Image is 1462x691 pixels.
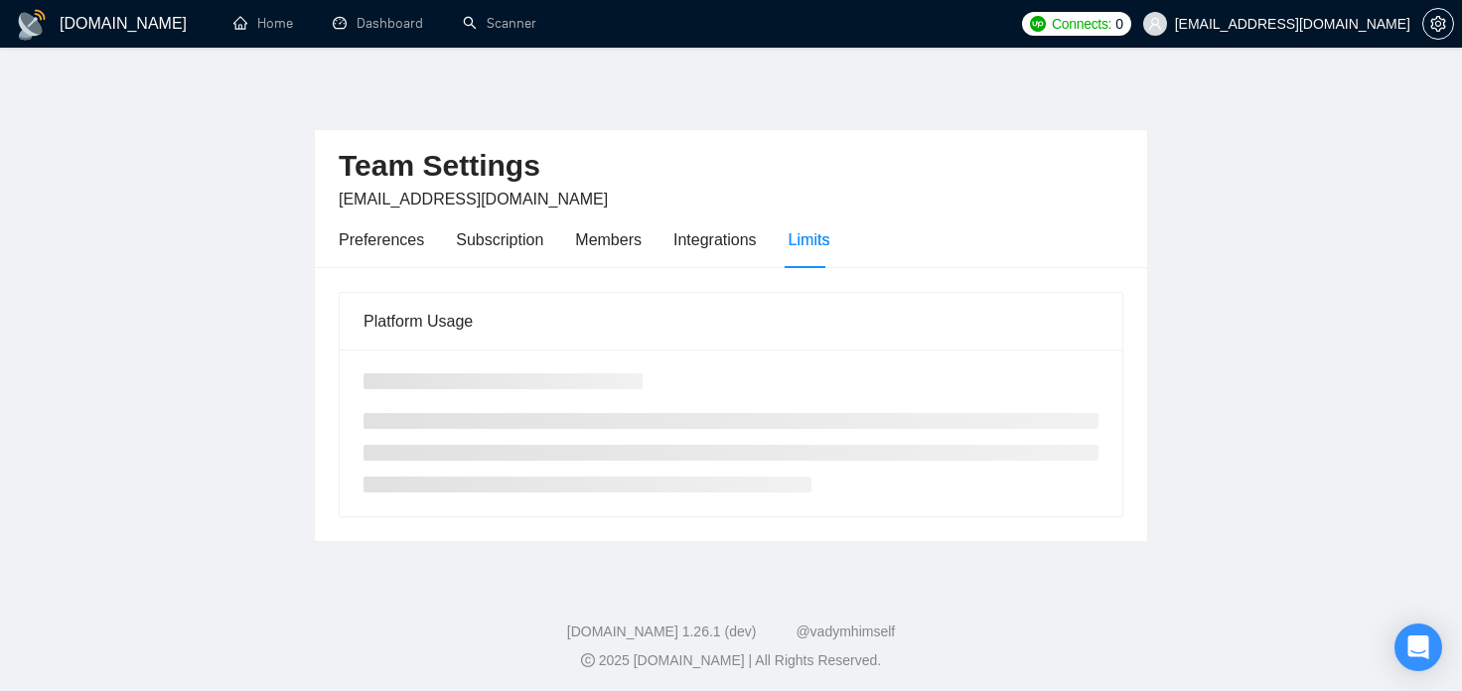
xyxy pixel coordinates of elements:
div: Subscription [456,227,543,252]
a: @vadymhimself [796,623,895,639]
div: Limits [789,227,830,252]
span: [EMAIL_ADDRESS][DOMAIN_NAME] [339,191,608,207]
a: homeHome [233,15,293,32]
div: Members [575,227,642,252]
div: Preferences [339,227,424,252]
a: dashboardDashboard [333,15,423,32]
h2: Team Settings [339,146,1123,187]
div: Platform Usage [364,293,1098,349]
img: logo [16,9,48,41]
span: 0 [1115,13,1123,35]
div: Open Intercom Messenger [1394,623,1442,671]
span: setting [1423,16,1453,32]
a: setting [1422,16,1454,32]
span: copyright [581,653,595,667]
div: 2025 [DOMAIN_NAME] | All Rights Reserved. [16,650,1446,671]
a: searchScanner [463,15,536,32]
a: [DOMAIN_NAME] 1.26.1 (dev) [567,623,757,639]
span: Connects: [1052,13,1111,35]
span: user [1148,17,1162,31]
img: upwork-logo.png [1030,16,1046,32]
div: Integrations [673,227,757,252]
button: setting [1422,8,1454,40]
